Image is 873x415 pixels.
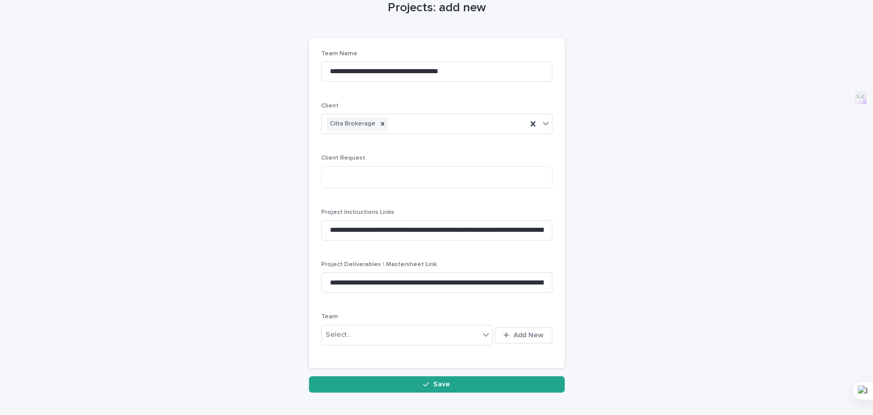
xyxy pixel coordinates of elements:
span: Client [321,103,339,109]
span: Add New [513,332,544,339]
span: Project Instructions Links [321,209,394,215]
div: Select... [326,330,351,340]
h1: Projects: add new [309,1,565,15]
span: Team Name [321,51,357,57]
button: Save [309,376,565,392]
span: Save [433,381,450,388]
span: Client Request [321,155,365,161]
div: Citta Brokerage [327,117,377,131]
button: Add New [495,327,552,343]
span: Team [321,314,338,320]
span: Project Deliverables \ Mastersheet Link [321,261,437,268]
